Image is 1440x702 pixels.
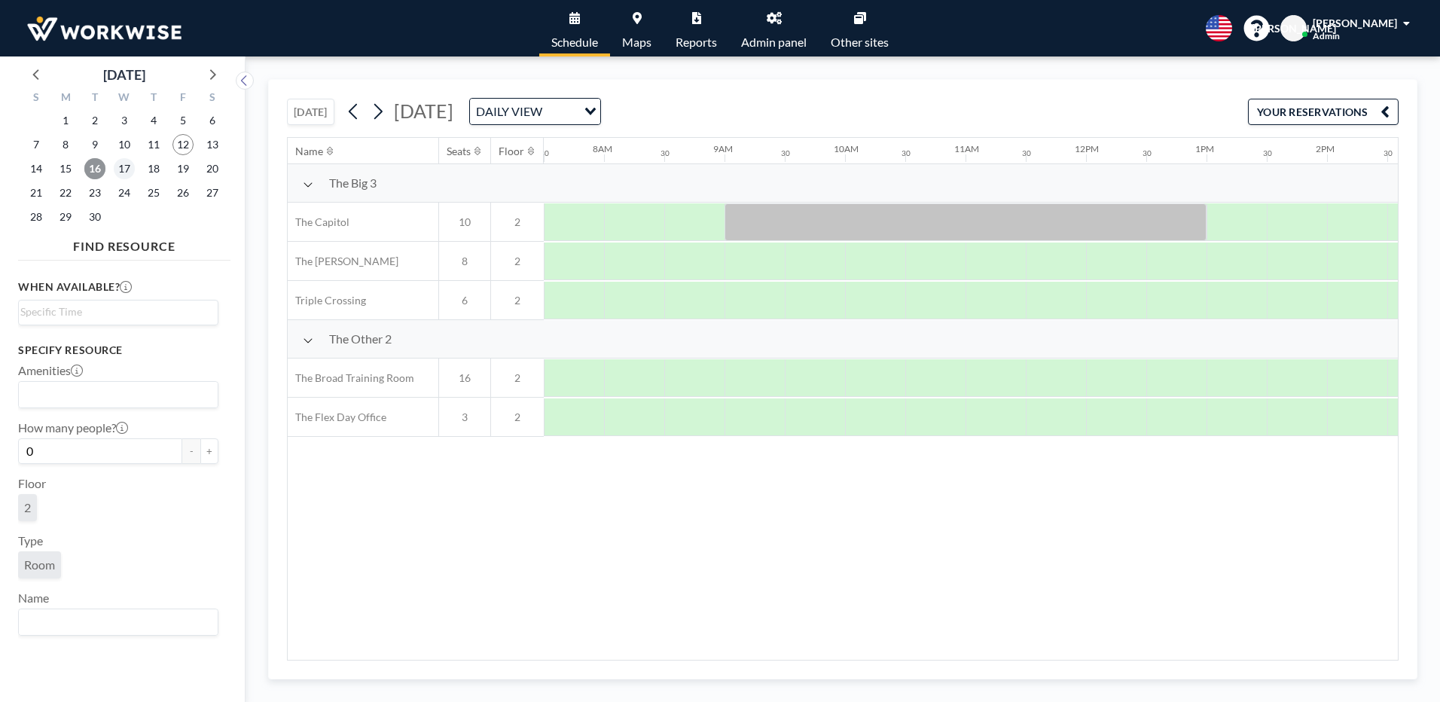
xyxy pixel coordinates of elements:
[84,206,105,227] span: Tuesday, September 30, 2025
[172,158,194,179] span: Friday, September 19, 2025
[1313,17,1397,29] span: [PERSON_NAME]
[491,411,544,424] span: 2
[55,206,76,227] span: Monday, September 29, 2025
[288,215,349,229] span: The Capitol
[81,89,110,108] div: T
[394,99,453,122] span: [DATE]
[622,36,651,48] span: Maps
[202,110,223,131] span: Saturday, September 6, 2025
[288,255,398,268] span: The [PERSON_NAME]
[18,363,83,378] label: Amenities
[547,102,575,121] input: Search for option
[287,99,334,125] button: [DATE]
[114,182,135,203] span: Wednesday, September 24, 2025
[499,145,524,158] div: Floor
[18,476,46,491] label: Floor
[19,301,218,323] div: Search for option
[172,110,194,131] span: Friday, September 5, 2025
[55,110,76,131] span: Monday, September 1, 2025
[288,371,414,385] span: The Broad Training Room
[26,182,47,203] span: Sunday, September 21, 2025
[18,420,128,435] label: How many people?
[1022,148,1031,158] div: 30
[172,134,194,155] span: Friday, September 12, 2025
[110,89,139,108] div: W
[24,14,185,44] img: organization-logo
[103,64,145,85] div: [DATE]
[114,110,135,131] span: Wednesday, September 3, 2025
[1313,30,1340,41] span: Admin
[1075,143,1099,154] div: 12PM
[202,158,223,179] span: Saturday, September 20, 2025
[551,36,598,48] span: Schedule
[84,134,105,155] span: Tuesday, September 9, 2025
[676,36,717,48] span: Reports
[1143,148,1152,158] div: 30
[439,255,490,268] span: 8
[24,557,55,572] span: Room
[197,89,227,108] div: S
[18,233,230,254] h4: FIND RESOURCE
[202,134,223,155] span: Saturday, September 13, 2025
[202,182,223,203] span: Saturday, September 27, 2025
[84,110,105,131] span: Tuesday, September 2, 2025
[329,331,392,346] span: The Other 2
[661,148,670,158] div: 30
[902,148,911,158] div: 30
[491,294,544,307] span: 2
[831,36,889,48] span: Other sites
[26,206,47,227] span: Sunday, September 28, 2025
[19,382,218,407] div: Search for option
[18,591,49,606] label: Name
[51,89,81,108] div: M
[470,99,600,124] div: Search for option
[329,175,377,191] span: The Big 3
[84,182,105,203] span: Tuesday, September 23, 2025
[288,411,386,424] span: The Flex Day Office
[143,110,164,131] span: Thursday, September 4, 2025
[168,89,197,108] div: F
[439,411,490,424] span: 3
[143,134,164,155] span: Thursday, September 11, 2025
[1384,148,1393,158] div: 30
[22,89,51,108] div: S
[473,102,545,121] span: DAILY VIEW
[491,255,544,268] span: 2
[19,609,218,635] div: Search for option
[1195,143,1214,154] div: 1PM
[593,143,612,154] div: 8AM
[20,385,209,404] input: Search for option
[143,158,164,179] span: Thursday, September 18, 2025
[18,533,43,548] label: Type
[182,438,200,464] button: -
[439,215,490,229] span: 10
[114,134,135,155] span: Wednesday, September 10, 2025
[954,143,979,154] div: 11AM
[200,438,218,464] button: +
[18,343,218,357] h3: Specify resource
[114,158,135,179] span: Wednesday, September 17, 2025
[540,148,549,158] div: 30
[20,304,209,320] input: Search for option
[741,36,807,48] span: Admin panel
[713,143,733,154] div: 9AM
[172,182,194,203] span: Friday, September 26, 2025
[1316,143,1335,154] div: 2PM
[24,500,31,515] span: 2
[20,612,209,632] input: Search for option
[26,134,47,155] span: Sunday, September 7, 2025
[834,143,859,154] div: 10AM
[26,158,47,179] span: Sunday, September 14, 2025
[439,294,490,307] span: 6
[143,182,164,203] span: Thursday, September 25, 2025
[1252,22,1336,35] span: [PERSON_NAME]
[55,182,76,203] span: Monday, September 22, 2025
[1263,148,1272,158] div: 30
[1248,99,1399,125] button: YOUR RESERVATIONS
[84,158,105,179] span: Tuesday, September 16, 2025
[447,145,471,158] div: Seats
[491,371,544,385] span: 2
[55,134,76,155] span: Monday, September 8, 2025
[439,371,490,385] span: 16
[295,145,323,158] div: Name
